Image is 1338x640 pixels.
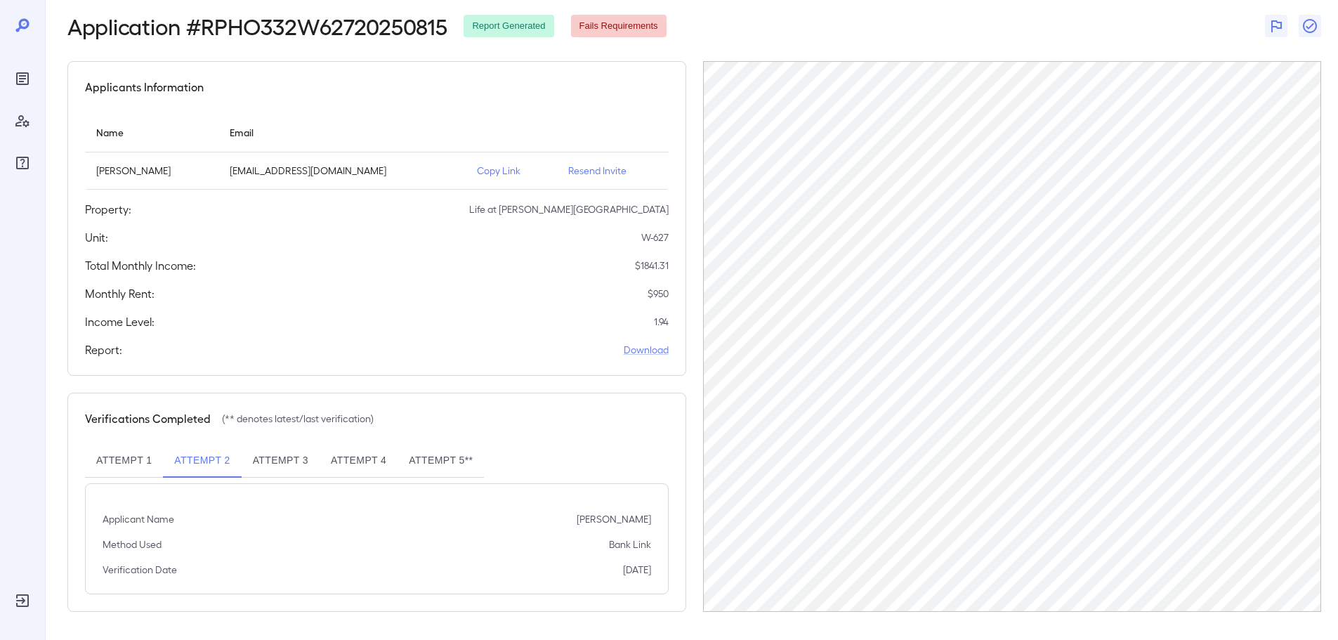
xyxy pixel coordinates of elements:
span: Fails Requirements [571,20,667,33]
div: Manage Users [11,110,34,132]
p: [EMAIL_ADDRESS][DOMAIN_NAME] [230,164,454,178]
button: Attempt 5** [398,444,484,478]
h2: Application # RPHO332W62720250815 [67,13,447,39]
button: Attempt 2 [163,444,241,478]
button: Attempt 3 [242,444,320,478]
p: [PERSON_NAME] [577,512,651,526]
h5: Verifications Completed [85,410,211,427]
button: Attempt 1 [85,444,163,478]
p: [PERSON_NAME] [96,164,207,178]
th: Email [218,112,466,152]
p: Applicant Name [103,512,174,526]
button: Flag Report [1265,15,1287,37]
div: FAQ [11,152,34,174]
p: $ 950 [648,287,669,301]
h5: Property: [85,201,131,218]
th: Name [85,112,218,152]
p: W-627 [641,230,669,244]
button: Close Report [1299,15,1321,37]
p: (** denotes latest/last verification) [222,412,374,426]
table: simple table [85,112,669,190]
p: Life at [PERSON_NAME][GEOGRAPHIC_DATA] [469,202,669,216]
p: Bank Link [609,537,651,551]
p: $ 1841.31 [635,259,669,273]
span: Report Generated [464,20,553,33]
h5: Report: [85,341,122,358]
h5: Income Level: [85,313,155,330]
p: Verification Date [103,563,177,577]
h5: Unit: [85,229,108,246]
p: Resend Invite [568,164,657,178]
h5: Monthly Rent: [85,285,155,302]
button: Attempt 4 [320,444,398,478]
h5: Applicants Information [85,79,204,96]
h5: Total Monthly Income: [85,257,196,274]
div: Log Out [11,589,34,612]
p: Method Used [103,537,162,551]
div: Reports [11,67,34,90]
p: [DATE] [623,563,651,577]
p: Copy Link [477,164,546,178]
p: 1.94 [654,315,669,329]
a: Download [624,343,669,357]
